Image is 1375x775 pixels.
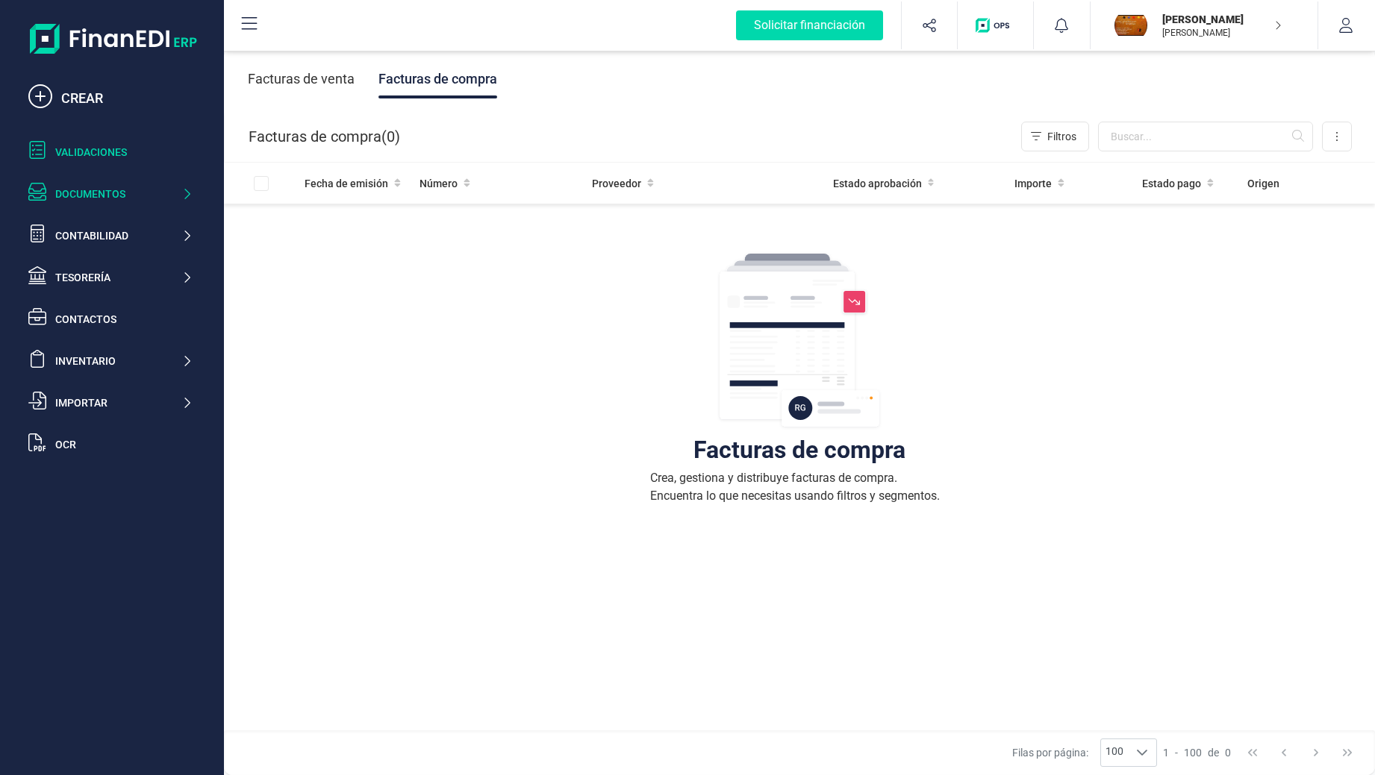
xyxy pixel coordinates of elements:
[1021,122,1089,151] button: Filtros
[693,442,905,457] div: Facturas de compra
[1114,9,1147,42] img: MA
[1225,745,1231,760] span: 0
[1109,1,1300,49] button: MA[PERSON_NAME][PERSON_NAME]
[249,122,400,151] div: Facturas de compra ( )
[55,312,193,327] div: Contactos
[718,1,901,49] button: Solicitar financiación
[833,176,922,191] span: Estado aprobación
[55,395,181,410] div: Importar
[1098,122,1313,151] input: Buscar...
[1270,738,1298,767] button: Previous Page
[55,186,181,201] div: Documentos
[967,1,1024,49] button: Logo de OPS
[1014,176,1052,191] span: Importe
[420,176,458,191] span: Número
[976,18,1015,33] img: Logo de OPS
[1163,745,1231,760] div: -
[248,60,355,98] div: Facturas de venta
[30,24,197,54] img: Logo Finanedi
[1208,745,1219,760] span: de
[1162,12,1282,27] p: [PERSON_NAME]
[55,354,181,368] div: Inventario
[1012,738,1157,767] div: Filas por página:
[1142,176,1201,191] span: Estado pago
[1163,745,1169,760] span: 1
[1302,738,1330,767] button: Next Page
[650,469,949,505] div: Crea, gestiona y distribuye facturas de compra. Encuentra lo que necesitas usando filtros y segme...
[736,10,883,40] div: Solicitar financiación
[1047,129,1076,144] span: Filtros
[1333,738,1362,767] button: Last Page
[387,126,395,147] span: 0
[592,176,641,191] span: Proveedor
[1238,738,1267,767] button: First Page
[55,437,193,452] div: OCR
[55,228,181,243] div: Contabilidad
[55,270,181,285] div: Tesorería
[1162,27,1282,39] p: [PERSON_NAME]
[378,60,497,98] div: Facturas de compra
[717,251,882,430] img: img-empty-table.svg
[61,88,193,109] div: CREAR
[1101,739,1128,766] span: 100
[1247,176,1279,191] span: Origen
[1184,745,1202,760] span: 100
[305,176,388,191] span: Fecha de emisión
[55,145,193,160] div: Validaciones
